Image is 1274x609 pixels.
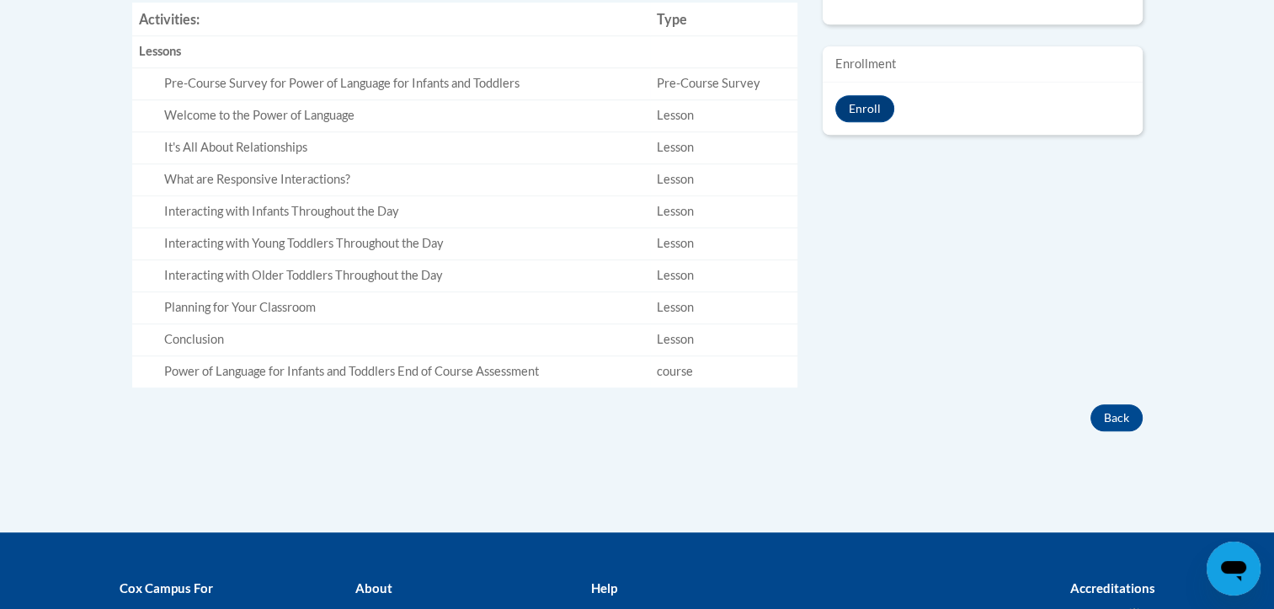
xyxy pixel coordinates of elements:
div: Interacting with Infants Throughout the Day [164,203,644,221]
td: Lesson [650,323,797,355]
td: Lesson [650,291,797,323]
div: Power of Language for Infants and Toddlers End of Course Assessment [164,363,644,381]
div: Interacting with Older Toddlers Throughout the Day [164,267,644,285]
button: Enroll [835,95,894,122]
b: Help [590,580,616,596]
div: What are Responsive Interactions? [164,171,644,189]
td: Lesson [650,227,797,259]
iframe: Button to launch messaging window [1207,542,1261,596]
td: course [650,355,797,387]
th: Type [650,3,797,36]
div: Conclusion [164,331,644,349]
b: Cox Campus For [120,580,213,596]
b: Accreditations [1070,580,1155,596]
div: Enrollment [823,46,1143,83]
th: Activities: [132,3,651,36]
td: Lesson [650,132,797,164]
td: Pre-Course Survey [650,68,797,100]
td: Lesson [650,100,797,132]
b: About [354,580,392,596]
div: It's All About Relationships [164,139,644,157]
div: Pre-Course Survey for Power of Language for Infants and Toddlers [164,75,644,93]
div: Welcome to the Power of Language [164,107,644,125]
td: Lesson [650,164,797,196]
td: Lesson [650,259,797,291]
div: Interacting with Young Toddlers Throughout the Day [164,235,644,253]
td: Lesson [650,195,797,227]
div: Planning for Your Classroom [164,299,644,317]
div: Lessons [139,43,644,61]
button: Back [1090,404,1143,431]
